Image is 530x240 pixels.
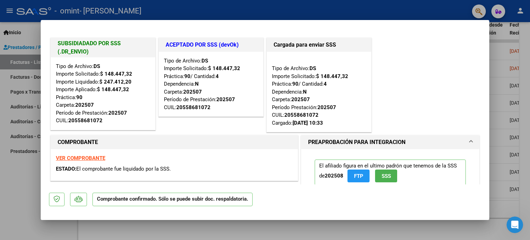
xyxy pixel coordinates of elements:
[315,160,466,185] p: El afiliado figura en el ultimo padrón que tenemos de la SSS de
[303,89,307,95] strong: N
[56,166,76,172] span: ESTADO:
[108,110,127,116] strong: 202507
[183,89,202,95] strong: 202507
[284,111,318,119] div: 20558681072
[97,86,129,93] strong: $ 148.447,32
[272,57,366,127] div: Tipo de Archivo: Importe Solicitado: Práctica: / Cantidad: Dependencia: Carpeta: Período Prestaci...
[301,135,479,149] mat-expansion-panel-header: PREAPROBACIÓN PARA INTEGRACION
[202,58,208,64] strong: DS
[100,71,132,77] strong: $ 148.447,32
[99,79,131,85] strong: $ 247.412,20
[14,202,56,216] button: ⏭️ Continuar
[208,65,240,71] strong: $ 148.447,32
[166,41,256,49] h1: ACEPTADO POR SSS (devOk)
[68,117,102,125] div: 20558681072
[291,96,310,103] strong: 202507
[216,96,235,103] strong: 202507
[316,73,348,79] strong: $ 148.447,32
[56,155,105,161] a: VER COMPROBANTE
[56,63,150,125] div: Tipo de Archivo: Importe Solicitado: Importe Liquidado: Importe Aplicado: Práctica: Carpeta: Perí...
[216,73,219,79] strong: 4
[184,73,190,79] strong: 90
[317,104,336,111] strong: 202507
[176,104,210,112] div: 20558681072
[293,120,323,126] strong: [DATE] 10:33
[324,81,327,87] strong: 4
[382,173,391,179] span: SSS
[164,57,258,112] div: Tipo de Archivo: Importe Solicitado: Práctica: / Cantidad: Dependencia: Carpeta: Período de Prest...
[325,173,343,179] strong: 202508
[58,139,98,145] strong: COMPROBANTE
[375,170,397,182] button: SSS
[292,81,298,87] strong: 90
[76,94,82,100] strong: 90
[20,5,31,16] img: Profile image for Fin
[507,217,523,233] iframe: Intercom live chat
[92,193,253,206] p: Comprobante confirmado. Sólo se puede subir doc. respaldatoria.
[195,81,199,87] strong: N
[4,4,18,17] button: go back
[33,3,42,8] h1: Fin
[274,41,364,49] h1: Cargada para enviar SSS
[76,166,171,172] span: El comprobante fue liquidado por la SSS.
[33,8,106,19] p: El equipo también puede ayudar
[94,63,100,69] strong: DS
[11,80,108,168] div: 👉 Si no aparece nada o la caja está vacía, no contamos con esa información en el sistema. ​ 📍 Par...
[108,4,121,17] button: Inicio
[308,138,405,146] h1: PREAPROBACIÓN PARA INTEGRACION
[52,185,129,199] button: 🔍 No encuentro la factura.
[75,102,94,108] strong: 202507
[347,170,370,182] button: FTP
[58,39,148,56] h1: SUBSIDIADADO POR SSS (.DR_ENVIO)
[310,65,316,71] strong: DS
[121,4,134,17] div: Cerrar
[53,202,129,216] button: 🔙 Volver al menú principal
[354,173,363,179] span: FTP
